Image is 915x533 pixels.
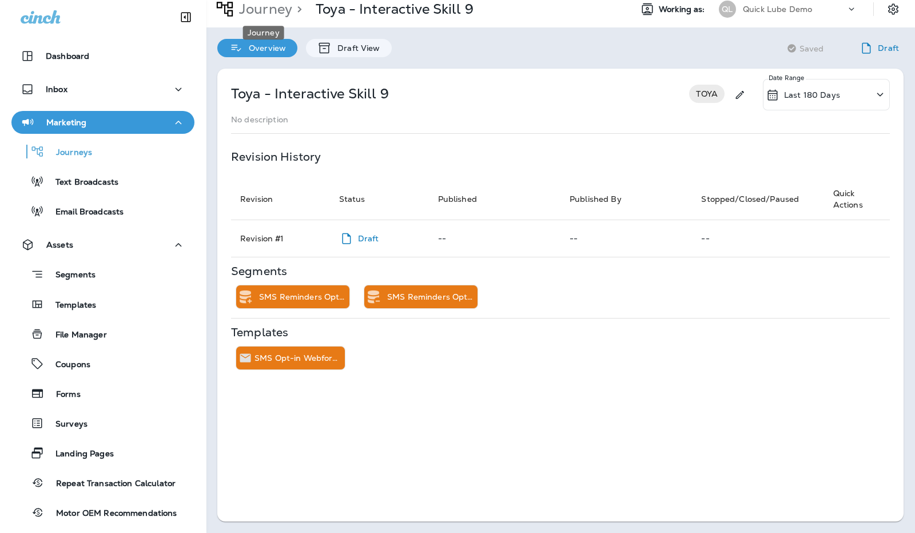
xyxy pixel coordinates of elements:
div: Remove from Static Segment [364,285,383,308]
p: Motor OEM Recommendations [45,508,177,519]
p: -- [701,234,814,243]
button: Email Broadcasts [11,199,194,223]
p: Templates [44,300,96,311]
p: Repeat Transaction Calculator [45,479,176,490]
button: Journeys [11,140,194,164]
button: Templates [11,292,194,316]
div: Edit [729,79,750,110]
button: Dashboard [11,45,194,67]
div: Add to Static Segment [236,285,254,308]
button: Assets [11,233,194,256]
p: Toya - Interactive Skill 9 [231,85,389,103]
div: Send Email [236,347,254,369]
button: Marketing [11,111,194,134]
p: Journeys [45,148,92,158]
p: Draft [358,234,379,243]
button: Motor OEM Recommendations [11,500,194,524]
button: Segments [11,262,194,287]
p: Landing Pages [44,449,114,460]
p: Date Range [769,73,806,82]
p: > [292,1,302,18]
p: Templates [231,328,288,337]
th: Published By [560,178,692,220]
p: Marketing [46,118,86,127]
p: Draft [878,43,899,53]
p: Quick Lube Demo [743,5,812,14]
div: SMS Reminders Opted In [259,285,349,308]
button: File Manager [11,322,194,346]
span: TOYA [689,89,725,98]
button: Coupons [11,352,194,376]
button: Surveys [11,411,194,435]
p: Draft View [332,43,380,53]
th: Published [429,178,560,220]
p: Forms [45,389,81,400]
p: Coupons [44,360,90,371]
button: Forms [11,381,194,405]
button: Text Broadcasts [11,169,194,193]
p: Segments [231,266,287,276]
p: SMS Reminders Opted In [259,292,345,301]
div: Journey [243,26,284,39]
p: -- [438,234,551,243]
p: Last 180 Days [784,90,840,100]
button: Landing Pages [11,441,194,465]
p: Overview [243,43,286,53]
p: Email Broadcasts [44,207,124,218]
p: SMS Opt-in Webform Failed to Deliver Text [254,353,340,363]
p: Journey [234,1,292,18]
button: Inbox [11,78,194,101]
p: File Manager [44,330,107,341]
div: SMS Reminders Opted In [387,285,478,308]
p: Assets [46,240,73,249]
p: -- [570,234,683,243]
p: Inbox [46,85,67,94]
th: Status [330,178,429,220]
p: Segments [44,270,96,281]
p: Text Broadcasts [44,177,118,188]
span: Saved [799,44,824,53]
p: Revision History [231,152,321,161]
p: Dashboard [46,51,89,61]
p: Surveys [44,419,87,430]
button: Repeat Transaction Calculator [11,471,194,495]
th: Stopped/Closed/Paused [692,178,823,220]
p: SMS Reminders Opted In [387,292,473,301]
th: Quick Actions [824,178,890,220]
th: Revision [231,178,330,220]
p: No description [231,115,288,124]
td: Revision # 1 [231,220,330,257]
div: SMS Opt-in Webform Failed to Deliver Text [254,347,345,369]
button: Collapse Sidebar [170,6,202,29]
p: Toya - Interactive Skill 9 [316,1,474,18]
div: QL [719,1,736,18]
span: Working as: [659,5,707,14]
